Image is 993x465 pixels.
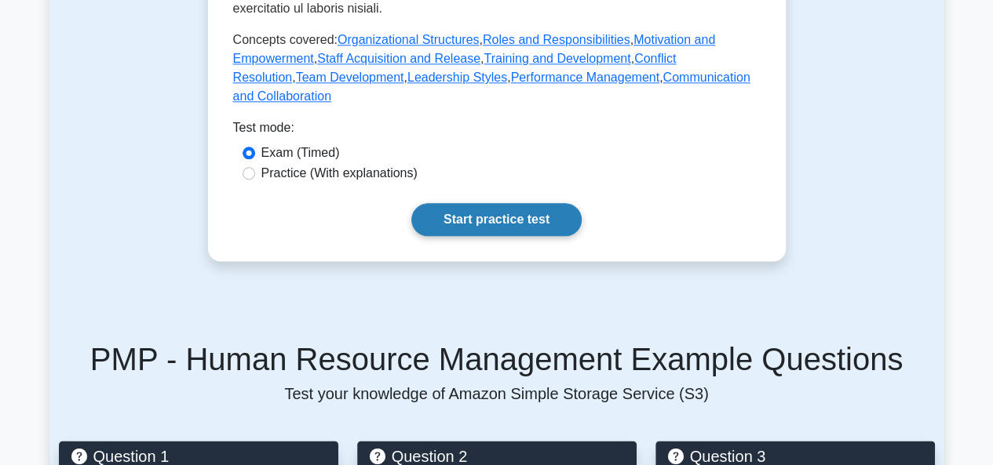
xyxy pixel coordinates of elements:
[338,33,480,46] a: Organizational Structures
[59,340,935,378] h5: PMP - Human Resource Management Example Questions
[261,164,418,183] label: Practice (With explanations)
[483,33,630,46] a: Roles and Responsibilities
[317,52,480,65] a: Staff Acquisition and Release
[407,71,507,84] a: Leadership Styles
[233,31,761,106] p: Concepts covered: , , , , , , , , ,
[261,143,340,162] label: Exam (Timed)
[411,203,582,236] a: Start practice test
[296,71,404,84] a: Team Development
[233,118,761,143] div: Test mode:
[511,71,659,84] a: Performance Management
[59,384,935,403] p: Test your knowledge of Amazon Simple Storage Service (S3)
[233,52,677,84] a: Conflict Resolution
[484,52,630,65] a: Training and Development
